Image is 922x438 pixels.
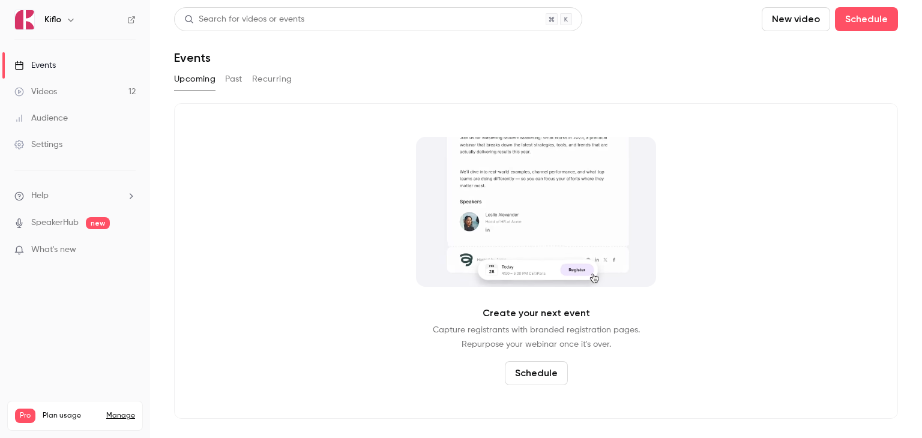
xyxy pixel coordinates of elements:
a: SpeakerHub [31,217,79,229]
div: Search for videos or events [184,13,304,26]
div: Events [14,59,56,71]
a: Manage [106,411,135,421]
span: Help [31,190,49,202]
p: Create your next event [483,306,590,320]
button: Past [225,70,243,89]
button: Upcoming [174,70,215,89]
h1: Events [174,50,211,65]
li: help-dropdown-opener [14,190,136,202]
span: new [86,217,110,229]
button: Schedule [835,7,898,31]
div: Videos [14,86,57,98]
h6: Kiflo [44,14,61,26]
button: Schedule [505,361,568,385]
span: What's new [31,244,76,256]
button: Recurring [252,70,292,89]
button: New video [762,7,830,31]
iframe: Noticeable Trigger [121,245,136,256]
div: Audience [14,112,68,124]
img: Kiflo [15,10,34,29]
p: Capture registrants with branded registration pages. Repurpose your webinar once it's over. [433,323,640,352]
span: Pro [15,409,35,423]
div: Settings [14,139,62,151]
span: Plan usage [43,411,99,421]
